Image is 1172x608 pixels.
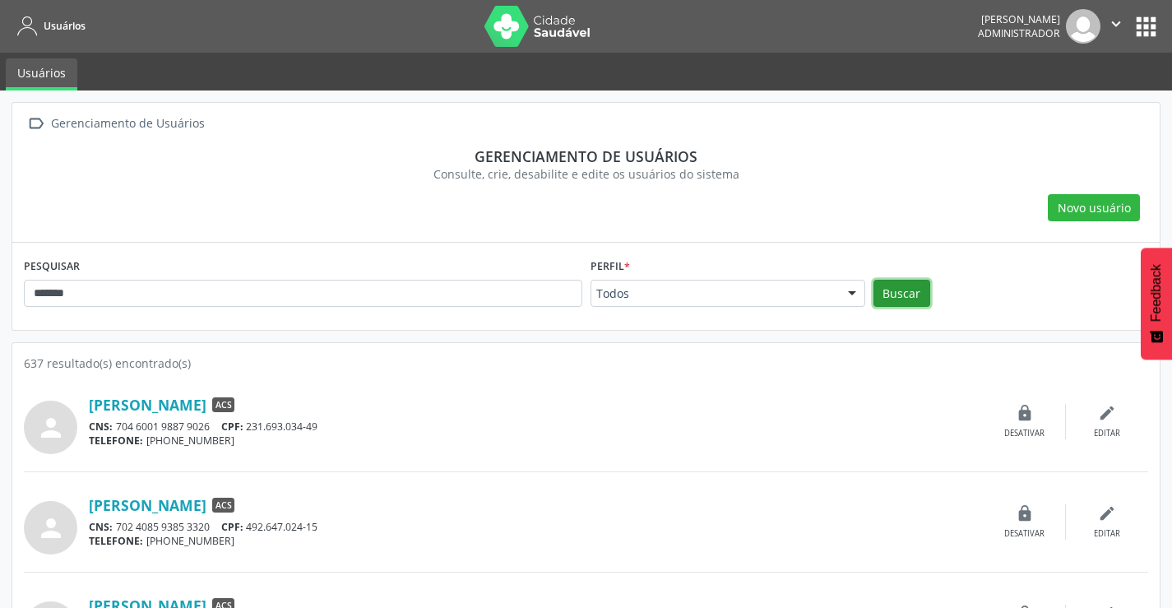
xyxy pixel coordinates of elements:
[873,280,930,308] button: Buscar
[36,413,66,443] i: person
[24,112,207,136] a:  Gerenciamento de Usuários
[1004,428,1045,439] div: Desativar
[1004,528,1045,540] div: Desativar
[978,12,1060,26] div: [PERSON_NAME]
[1098,404,1116,422] i: edit
[89,420,984,434] div: 704 6001 9887 9026 231.693.034-49
[1058,199,1131,216] span: Novo usuário
[221,420,243,434] span: CPF:
[24,355,1148,372] div: 637 resultado(s) encontrado(s)
[591,254,630,280] label: Perfil
[1141,248,1172,360] button: Feedback - Mostrar pesquisa
[89,520,113,534] span: CNS:
[1094,528,1120,540] div: Editar
[1094,428,1120,439] div: Editar
[6,58,77,91] a: Usuários
[1066,9,1100,44] img: img
[44,19,86,33] span: Usuários
[24,254,80,280] label: PESQUISAR
[35,165,1137,183] div: Consulte, crie, desabilite e edite os usuários do sistema
[89,396,206,414] a: [PERSON_NAME]
[1107,15,1125,33] i: 
[89,534,984,548] div: [PHONE_NUMBER]
[1100,9,1132,44] button: 
[1016,404,1034,422] i: lock
[89,434,143,448] span: TELEFONE:
[1132,12,1160,41] button: apps
[89,496,206,514] a: [PERSON_NAME]
[89,434,984,448] div: [PHONE_NUMBER]
[221,520,243,534] span: CPF:
[48,112,207,136] div: Gerenciamento de Usuários
[212,397,234,412] span: ACS
[89,420,113,434] span: CNS:
[12,12,86,39] a: Usuários
[24,112,48,136] i: 
[212,498,234,513] span: ACS
[89,534,143,548] span: TELEFONE:
[35,147,1137,165] div: Gerenciamento de usuários
[978,26,1060,40] span: Administrador
[596,285,832,302] span: Todos
[1098,504,1116,522] i: edit
[1149,264,1164,322] span: Feedback
[1016,504,1034,522] i: lock
[89,520,984,534] div: 702 4085 9385 3320 492.647.024-15
[1048,194,1140,222] button: Novo usuário
[36,513,66,543] i: person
